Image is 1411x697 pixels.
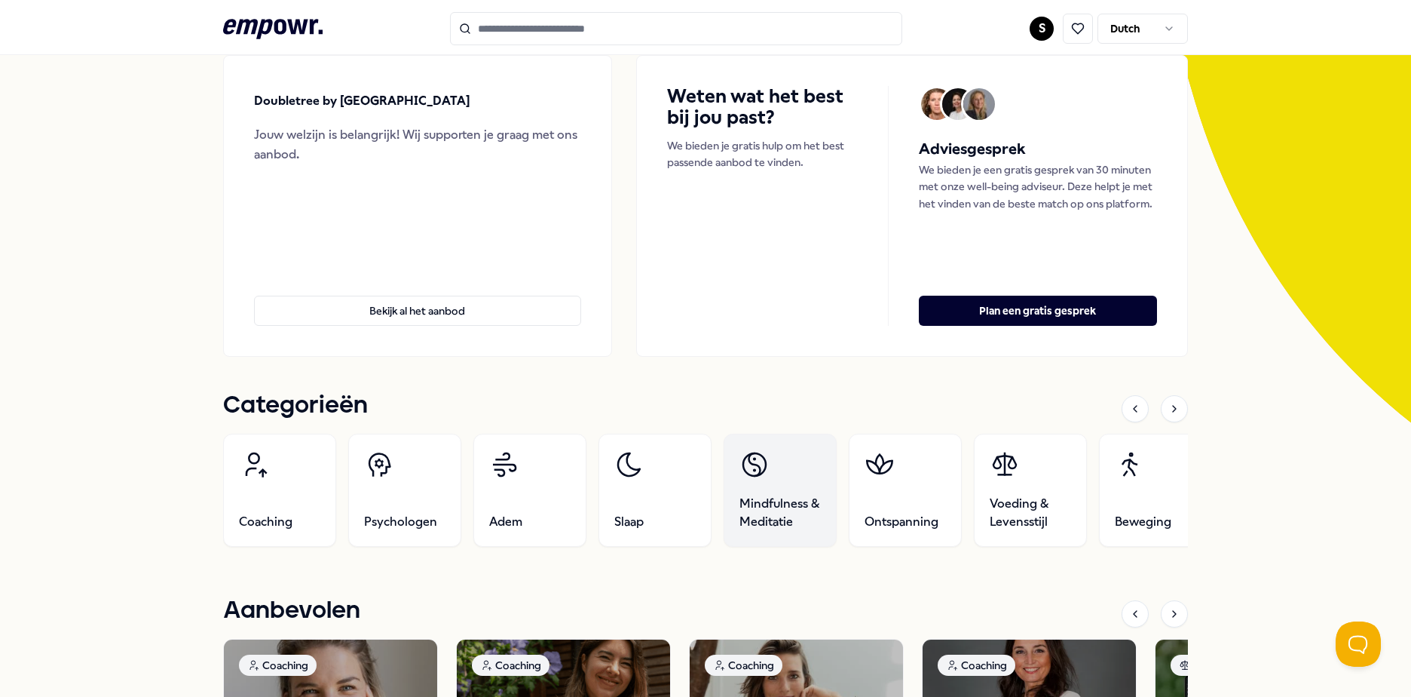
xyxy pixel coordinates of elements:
img: Avatar [921,88,953,120]
a: Voeding & Levensstijl [974,434,1087,547]
p: We bieden je gratis hulp om het best passende aanbod te vinden. [667,137,858,171]
span: Voeding & Levensstijl [990,495,1071,531]
a: Coaching [223,434,336,547]
h4: Weten wat het best bij jou past? [667,86,858,128]
p: Doubletree by [GEOGRAPHIC_DATA] [254,91,470,111]
img: Avatar [942,88,974,120]
a: Slaap [598,434,712,547]
span: Beweging [1115,513,1171,531]
button: Plan een gratis gesprek [919,296,1157,326]
iframe: Help Scout Beacon - Open [1336,622,1381,667]
div: Coaching [472,655,549,676]
span: Mindfulness & Meditatie [739,495,821,531]
div: Jouw welzijn is belangrijk! Wij supporten je graag met ons aanbod. [254,125,581,164]
div: Voeding & Levensstijl [1171,655,1306,676]
h1: Categorieën [223,387,368,425]
div: Coaching [239,655,317,676]
a: Mindfulness & Meditatie [724,434,837,547]
a: Bekijk al het aanbod [254,272,581,326]
a: Adem [473,434,586,547]
span: Slaap [614,513,644,531]
a: Psychologen [348,434,461,547]
span: Adem [489,513,522,531]
button: Bekijk al het aanbod [254,296,581,326]
a: Ontspanning [849,434,962,547]
p: We bieden je een gratis gesprek van 30 minuten met onze well-being adviseur. Deze helpt je met he... [919,161,1157,212]
span: Coaching [239,513,292,531]
span: Ontspanning [865,513,938,531]
h1: Aanbevolen [223,592,360,630]
span: Psychologen [364,513,437,531]
img: Avatar [963,88,995,120]
div: Coaching [938,655,1015,676]
input: Search for products, categories or subcategories [450,12,902,45]
button: S [1030,17,1054,41]
h5: Adviesgesprek [919,137,1157,161]
a: Beweging [1099,434,1212,547]
div: Coaching [705,655,782,676]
